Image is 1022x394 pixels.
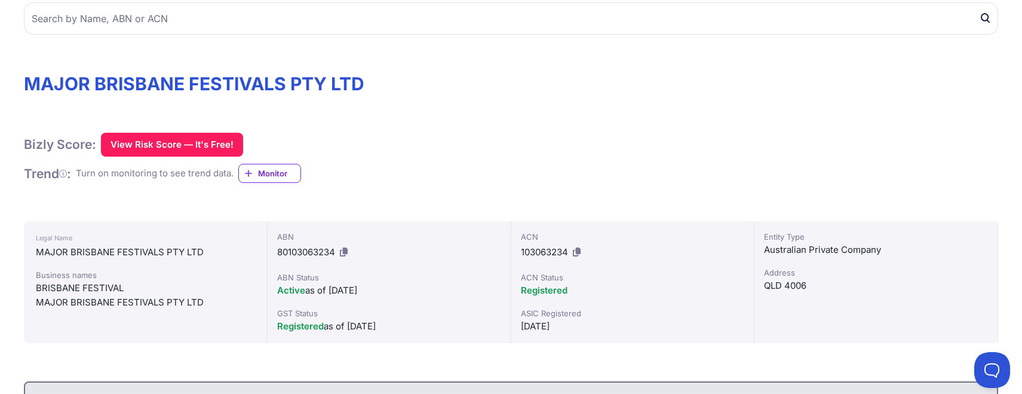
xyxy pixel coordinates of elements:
[974,352,1010,388] iframe: Toggle Customer Support
[36,295,255,310] div: MAJOR BRISBANE FESTIVALS PTY LTD
[521,307,745,319] div: ASIC Registered
[521,271,745,283] div: ACN Status
[36,281,255,295] div: BRISBANE FESTIVAL
[277,320,324,332] span: Registered
[521,246,568,258] span: 103063234
[24,166,71,182] h1: Trend :
[521,285,567,296] span: Registered
[764,231,988,243] div: Entity Type
[36,269,255,281] div: Business names
[277,231,501,243] div: ABN
[258,167,300,179] span: Monitor
[101,133,243,157] button: View Risk Score — It's Free!
[24,2,998,35] input: Search by Name, ABN or ACN
[521,319,745,334] div: [DATE]
[24,136,96,152] h1: Bizly Score:
[36,245,255,259] div: MAJOR BRISBANE FESTIVALS PTY LTD
[521,231,745,243] div: ACN
[277,307,501,319] div: GST Status
[277,271,501,283] div: ABN Status
[36,231,255,245] div: Legal Name
[238,164,301,183] a: Monitor
[277,285,305,296] span: Active
[764,267,988,279] div: Address
[277,246,335,258] span: 80103063234
[24,73,998,94] h1: MAJOR BRISBANE FESTIVALS PTY LTD
[277,319,501,334] div: as of [DATE]
[277,283,501,298] div: as of [DATE]
[76,167,234,181] div: Turn on monitoring to see trend data.
[764,243,988,257] div: Australian Private Company
[764,279,988,293] div: QLD 4006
